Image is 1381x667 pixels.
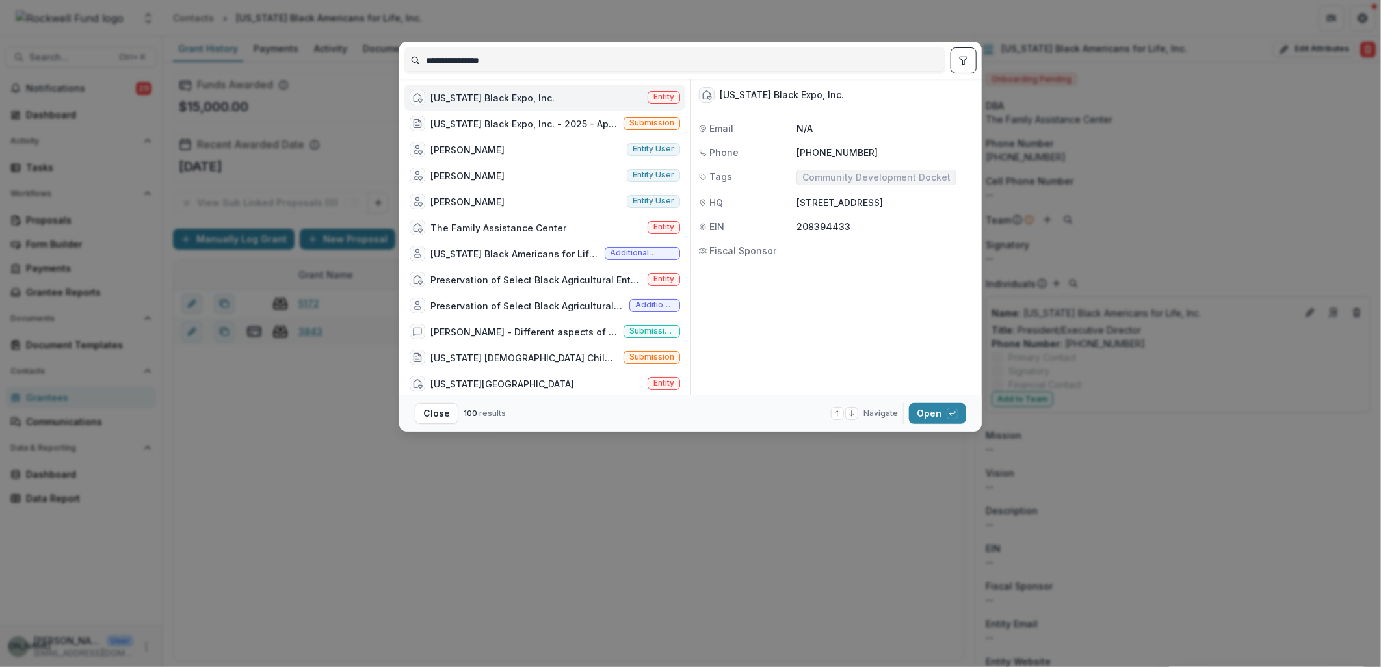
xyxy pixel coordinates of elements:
[479,408,506,418] span: results
[796,146,974,159] p: [PHONE_NUMBER]
[629,352,674,361] span: Submission
[653,222,674,231] span: Entity
[709,244,776,257] span: Fiscal Sponsor
[430,377,574,391] div: [US_STATE][GEOGRAPHIC_DATA]
[430,91,555,105] div: [US_STATE] Black Expo, Inc.
[720,90,844,101] div: [US_STATE] Black Expo, Inc.
[430,169,505,183] div: [PERSON_NAME]
[653,274,674,283] span: Entity
[633,144,674,153] span: Entity user
[709,220,724,233] span: EIN
[629,118,674,127] span: Submission
[796,220,974,233] p: 208394433
[796,196,974,209] p: [STREET_ADDRESS]
[709,146,739,159] span: Phone
[430,195,505,209] div: [PERSON_NAME]
[951,47,977,73] button: toggle filters
[653,92,674,101] span: Entity
[633,196,674,205] span: Entity user
[415,403,458,424] button: Close
[863,408,898,419] span: Navigate
[796,122,974,135] p: N/A
[430,325,618,339] div: [PERSON_NAME] - Different aspects of our strategies are going to be more or less expensive in ben...
[802,172,951,183] span: Community Development Docket
[430,117,618,131] div: [US_STATE] Black Expo, Inc. - 2025 - Application Request Form - Education
[653,378,674,387] span: Entity
[464,408,477,418] span: 100
[430,273,642,287] div: Preservation of Select Black Agricultural Enterprises in [GEOGRAPHIC_DATA], [US_STATE], Incorporated
[430,143,505,157] div: [PERSON_NAME]
[430,299,624,313] div: Preservation of Select Black Agricultural Enterprises in [GEOGRAPHIC_DATA], [US_STATE], Incorporated
[430,221,566,235] div: The Family Assistance Center
[629,326,674,335] span: Submission comment
[909,403,966,424] button: Open
[430,351,618,365] div: [US_STATE] [DEMOGRAPHIC_DATA] Children's Home - 2025 - Application Request Form - Education
[611,248,674,257] span: Additional contact
[430,247,599,261] div: [US_STATE] Black Americans for Life, Inc.
[709,196,723,209] span: HQ
[635,300,674,309] span: Additional contact
[709,122,733,135] span: Email
[633,170,674,179] span: Entity user
[709,170,732,183] span: Tags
